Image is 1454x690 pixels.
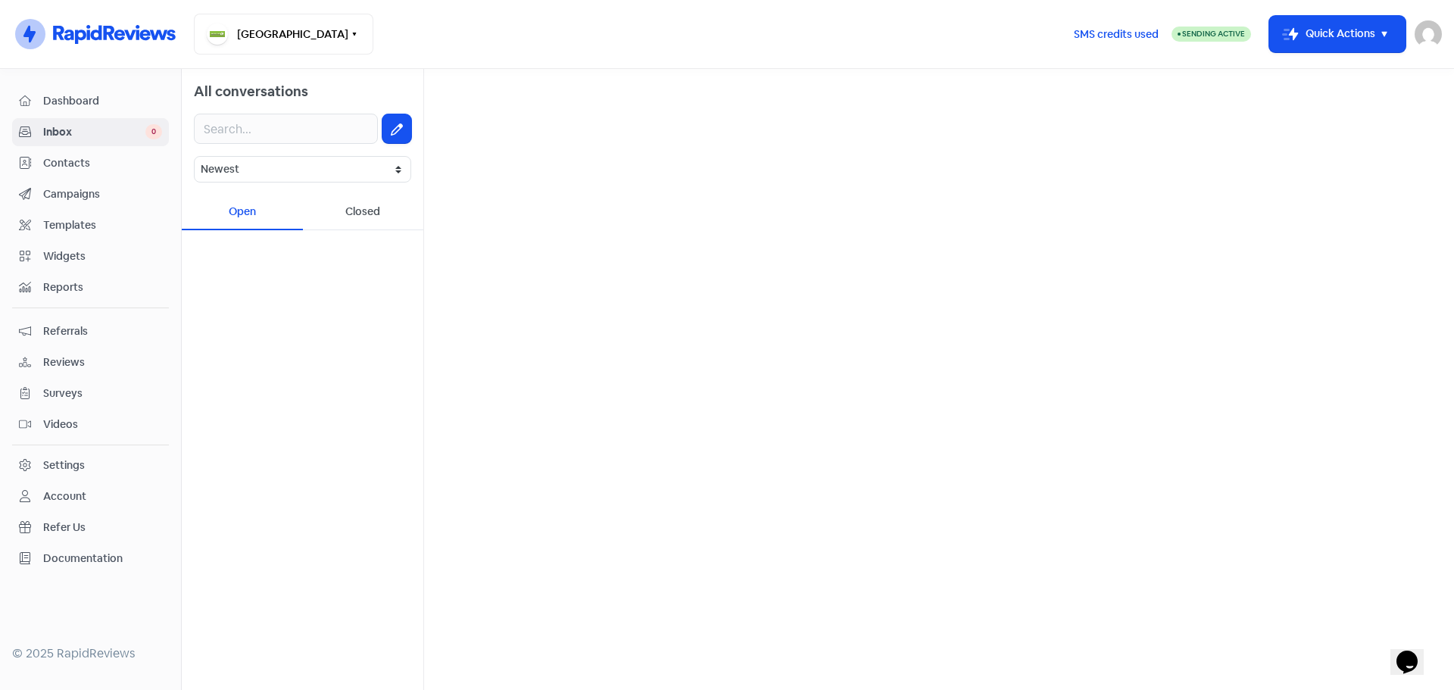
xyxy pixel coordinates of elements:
[12,180,169,208] a: Campaigns
[43,417,162,432] span: Videos
[1061,25,1172,41] a: SMS credits used
[43,354,162,370] span: Reviews
[12,645,169,663] div: © 2025 RapidReviews
[43,457,85,473] div: Settings
[43,551,162,567] span: Documentation
[43,489,86,504] div: Account
[43,124,145,140] span: Inbox
[12,211,169,239] a: Templates
[1074,27,1159,42] span: SMS credits used
[12,118,169,146] a: Inbox 0
[1269,16,1406,52] button: Quick Actions
[12,482,169,510] a: Account
[12,149,169,177] a: Contacts
[43,217,162,233] span: Templates
[194,114,378,144] input: Search...
[12,348,169,376] a: Reviews
[12,451,169,479] a: Settings
[1390,629,1439,675] iframe: chat widget
[43,386,162,401] span: Surveys
[12,545,169,573] a: Documentation
[1172,25,1251,43] a: Sending Active
[194,14,373,55] button: [GEOGRAPHIC_DATA]
[303,195,424,230] div: Closed
[43,279,162,295] span: Reports
[145,124,162,139] span: 0
[12,242,169,270] a: Widgets
[12,273,169,301] a: Reports
[12,379,169,407] a: Surveys
[43,186,162,202] span: Campaigns
[43,520,162,535] span: Refer Us
[1415,20,1442,48] img: User
[43,323,162,339] span: Referrals
[12,514,169,542] a: Refer Us
[43,93,162,109] span: Dashboard
[43,248,162,264] span: Widgets
[12,317,169,345] a: Referrals
[182,195,303,230] div: Open
[12,411,169,439] a: Videos
[12,87,169,115] a: Dashboard
[43,155,162,171] span: Contacts
[194,83,308,100] span: All conversations
[1182,29,1245,39] span: Sending Active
